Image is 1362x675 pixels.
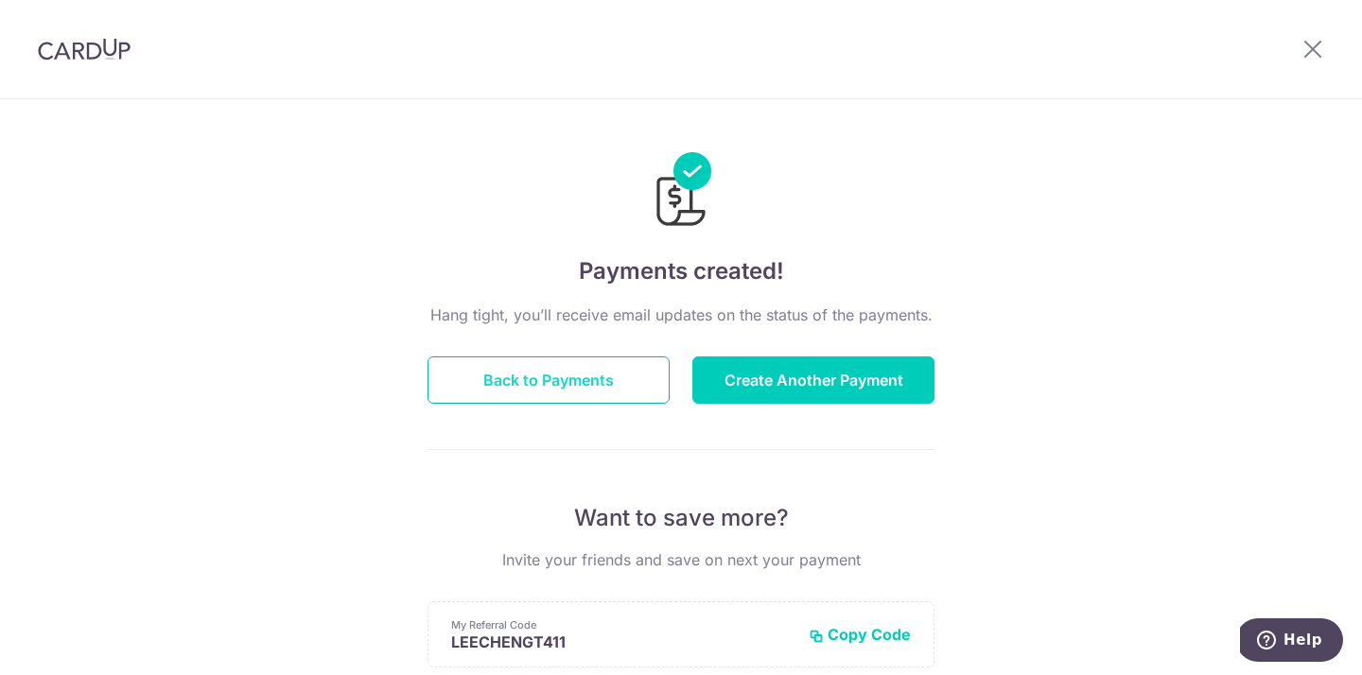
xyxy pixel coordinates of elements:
p: Hang tight, you’ll receive email updates on the status of the payments. [428,303,934,326]
p: My Referral Code [451,617,794,632]
h4: Payments created! [428,254,934,288]
button: Create Another Payment [692,356,934,404]
p: LEECHENGT411 [451,632,794,651]
button: Back to Payments [428,356,670,404]
p: Invite your friends and save on next your payment [428,548,934,571]
p: Want to save more? [428,503,934,533]
img: CardUp [38,38,131,61]
img: Payments [651,152,711,232]
button: Copy Code [809,625,911,644]
iframe: Opens a widget where you can find more information [1240,618,1343,666]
